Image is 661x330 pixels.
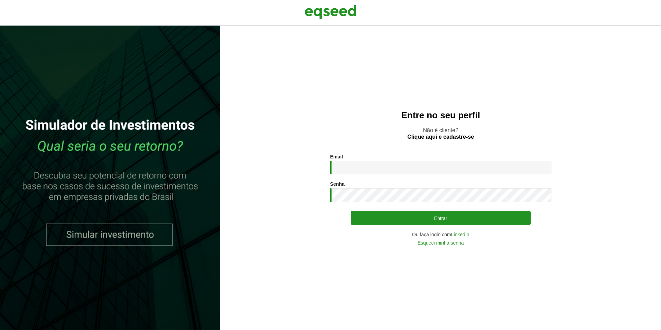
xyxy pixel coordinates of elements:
[330,232,551,237] div: Ou faça login com
[305,3,356,21] img: EqSeed Logo
[451,232,469,237] a: LinkedIn
[234,110,647,120] h2: Entre no seu perfil
[234,127,647,140] p: Não é cliente?
[351,211,531,225] button: Entrar
[407,134,474,140] a: Clique aqui e cadastre-se
[418,240,464,245] a: Esqueci minha senha
[330,154,343,159] label: Email
[330,182,345,186] label: Senha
